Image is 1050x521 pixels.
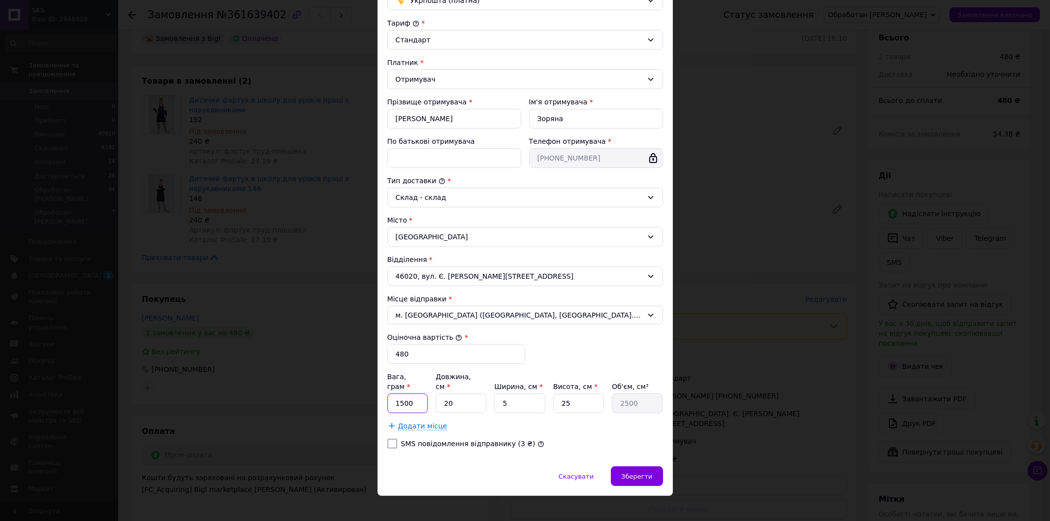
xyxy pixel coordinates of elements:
[387,137,475,145] label: По батькові отримувача
[396,34,643,45] div: Стандарт
[529,98,588,106] label: Ім'я отримувача
[387,333,463,341] label: Оціночна вартість
[387,373,411,391] label: Вага, грам
[387,215,663,225] div: Місто
[398,422,447,430] span: Додати місце
[396,74,643,85] div: Отримувач
[559,473,594,480] span: Скасувати
[436,373,471,391] label: Довжина, см
[387,176,663,186] div: Тип доставки
[396,192,643,203] div: Склад - склад
[529,148,663,168] input: +380
[387,98,467,106] label: Прізвище отримувача
[621,473,652,480] span: Зберегти
[387,266,663,286] div: 46020, вул. Є. [PERSON_NAME][STREET_ADDRESS]
[387,294,663,304] div: Місце відправки
[387,227,663,247] div: [GEOGRAPHIC_DATA]
[401,440,536,448] label: SMS повідомлення відправнику (3 ₴)
[396,310,643,320] span: м. [GEOGRAPHIC_DATA] ([GEOGRAPHIC_DATA], [GEOGRAPHIC_DATA].); 69106, вул. [STREET_ADDRESS]
[387,18,663,28] div: Тариф
[529,137,606,145] label: Телефон отримувача
[553,383,598,391] label: Висота, см
[387,58,663,67] div: Платник
[494,383,542,391] label: Ширина, см
[612,382,663,391] div: Об'єм, см³
[387,255,663,264] div: Відділення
